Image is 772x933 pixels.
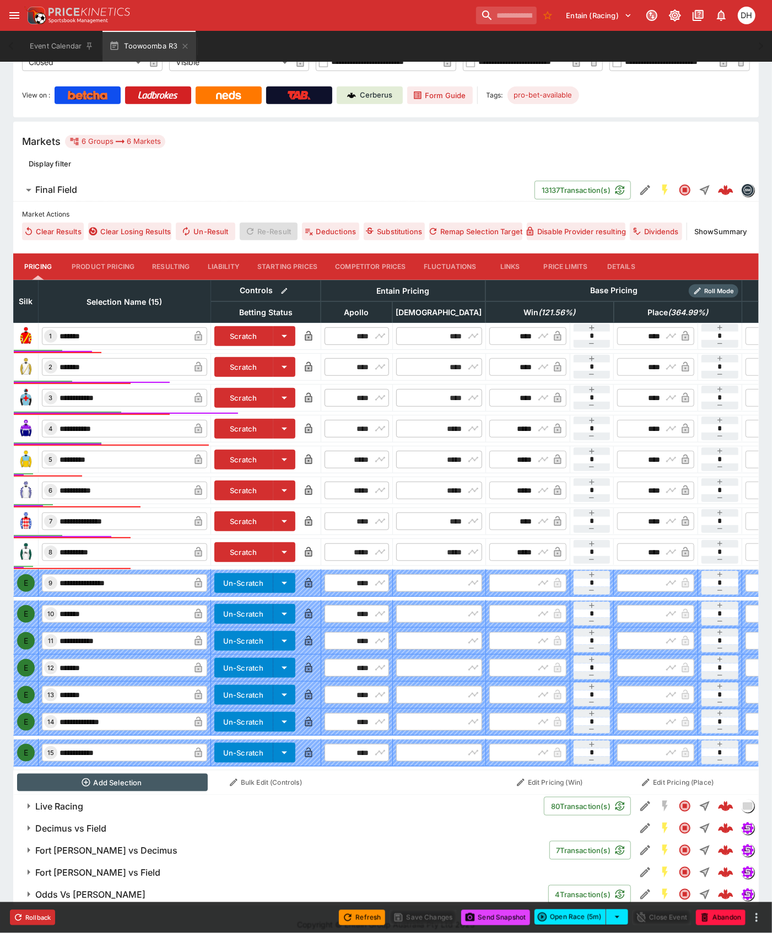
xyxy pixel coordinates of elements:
span: excl. Emergencies (121.56%) [512,306,588,319]
button: Scratch [214,326,273,346]
a: 7695a8fb-9763-4ded-bd6c-93933d42cf69 [715,839,737,861]
button: Price Limits [535,254,597,280]
svg: Closed [678,184,692,197]
button: Live Racing [13,795,544,817]
button: Documentation [688,6,708,25]
h6: Fort [PERSON_NAME] vs Field [35,867,160,878]
img: runner 5 [17,451,35,468]
h5: Markets [22,135,61,148]
svg: Closed [678,800,692,813]
img: Sportsbook Management [48,18,108,23]
button: Display filter [22,155,78,172]
button: Rollback [10,910,55,925]
span: Mark an event as closed and abandoned. [696,911,746,922]
svg: Closed [678,822,692,835]
button: Edit Detail [635,885,655,904]
button: Odds Vs [PERSON_NAME] [13,883,548,905]
span: 2 [47,363,55,371]
div: split button [535,909,628,925]
button: Edit Pricing (Win) [489,774,611,791]
div: 23e0294f-a5b0-49d9-b1a8-a8cea5b04b99 [718,887,733,902]
button: Scratch [214,388,273,408]
button: SGM Enabled [655,885,675,904]
div: E [17,632,35,650]
button: Straight [695,818,715,838]
div: 138cb065-8b2e-406a-81d5-480aa8408584 [718,865,733,880]
button: Un-Scratch [214,658,273,678]
img: betmakers [742,184,754,196]
button: Straight [695,840,715,860]
span: Un-Result [176,223,235,240]
button: SGM Enabled [655,180,675,200]
button: open drawer [4,6,24,25]
label: Market Actions [22,206,750,223]
div: simulator [741,822,754,835]
input: search [476,7,537,24]
th: Entain Pricing [321,280,485,301]
div: 4b70e985-3e61-41e2-b2e3-9fff792cf2c8 [718,182,733,198]
label: Tags: [487,87,503,104]
img: logo-cerberus--red.svg [718,182,733,198]
h6: Decimus vs Field [35,823,106,834]
div: efd430f2-b592-42ae-a4f8-9f1e093abdad [718,799,733,814]
button: Decimus vs Field [13,817,635,839]
button: Connected to PK [642,6,662,25]
span: Roll Mode [700,287,738,296]
div: simulator [741,866,754,879]
button: Straight [695,180,715,200]
button: Closed [675,840,695,860]
button: Edit Pricing (Place) [617,774,739,791]
div: E [17,713,35,731]
span: 3 [47,394,55,402]
button: Un-Scratch [214,573,273,593]
button: Event Calendar [23,31,100,62]
div: E [17,744,35,762]
em: ( 121.56 %) [539,306,576,319]
img: runner 1 [17,327,35,345]
h6: Odds Vs [PERSON_NAME] [35,889,145,900]
svg: Closed [678,888,692,901]
button: Un-Scratch [214,685,273,705]
p: Cerberus [360,90,393,101]
img: runner 2 [17,358,35,376]
span: 6 [47,487,55,494]
button: Scratch [214,542,273,562]
button: 80Transaction(s) [544,797,631,816]
div: Daniel Hooper [738,7,755,24]
div: Base Pricing [586,284,642,298]
button: Disable Provider resulting [527,223,625,240]
button: Closed [675,862,695,882]
div: 7695a8fb-9763-4ded-bd6c-93933d42cf69 [718,843,733,858]
img: runner 4 [17,420,35,438]
a: Cerberus [337,87,403,104]
button: Notifications [711,6,731,25]
div: E [17,686,35,704]
button: Product Pricing [63,254,143,280]
button: Un-Scratch [214,743,273,763]
img: Betcha [68,91,107,100]
div: Show/hide Price Roll mode configuration. [689,284,738,298]
button: Scratch [214,357,273,377]
button: Select Tenant [560,7,639,24]
button: Liability [199,254,249,280]
span: 1 [47,332,55,340]
svg: Closed [678,866,692,879]
a: Form Guide [407,87,473,104]
button: SGM Enabled [655,818,675,838]
h6: Final Field [35,184,77,196]
div: Closed [22,53,145,71]
button: Closed [675,180,695,200]
div: simulator [741,844,754,857]
button: Edit Detail [635,818,655,838]
span: 11 [46,637,56,645]
span: 10 [45,610,56,618]
img: simulator [742,822,754,834]
button: Details [596,254,646,280]
img: runner 8 [17,543,35,561]
button: Dividends [630,223,682,240]
th: Controls [211,280,321,301]
button: Starting Prices [249,254,326,280]
button: Scratch [214,481,273,500]
button: Resulting [143,254,198,280]
h6: Live Racing [35,801,83,812]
